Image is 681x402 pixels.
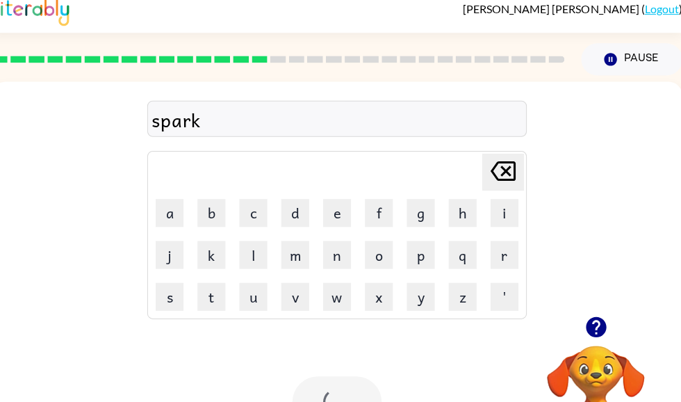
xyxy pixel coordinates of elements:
button: t [197,282,224,309]
button: ' [489,282,516,309]
button: g [405,198,433,226]
span: [PERSON_NAME] [PERSON_NAME] [461,2,639,15]
button: l [238,240,266,268]
button: c [238,198,266,226]
button: x [363,282,391,309]
button: o [363,240,391,268]
button: r [489,240,516,268]
button: f [363,198,391,226]
button: a [155,198,183,226]
button: k [197,240,224,268]
button: v [280,282,308,309]
button: q [447,240,475,268]
button: y [405,282,433,309]
button: m [280,240,308,268]
button: h [447,198,475,226]
button: e [322,198,350,226]
div: spark [151,104,520,134]
button: b [197,198,224,226]
button: u [238,282,266,309]
button: d [280,198,308,226]
div: ( ) [461,2,680,15]
button: w [322,282,350,309]
a: Logout [642,2,676,15]
button: i [489,198,516,226]
button: z [447,282,475,309]
button: Pause [579,43,680,75]
button: j [155,240,183,268]
button: n [322,240,350,268]
button: p [405,240,433,268]
button: s [155,282,183,309]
